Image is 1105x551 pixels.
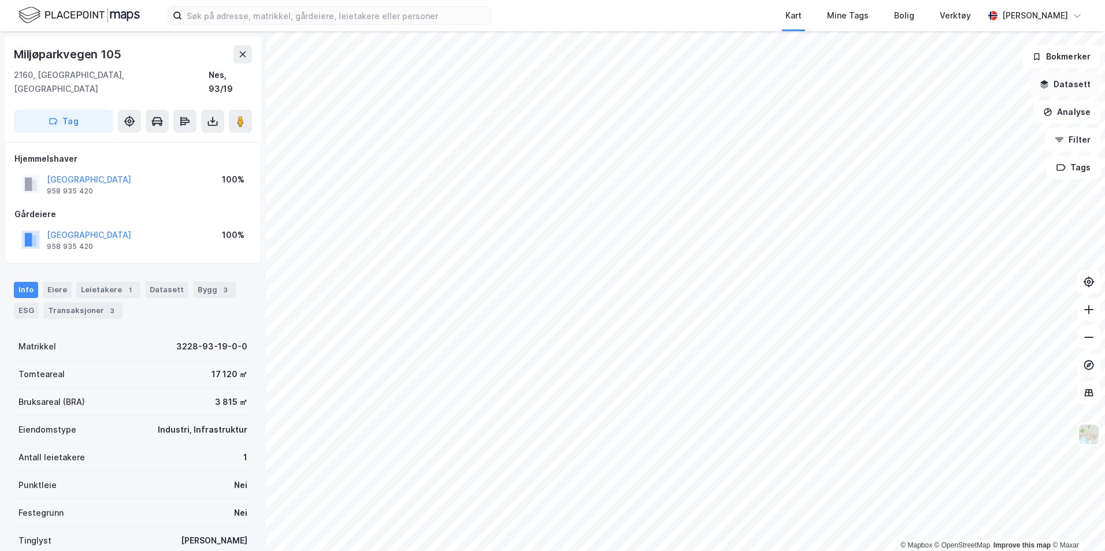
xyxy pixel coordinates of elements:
div: Kart [785,9,802,23]
div: 17 120 ㎡ [212,367,247,381]
div: 100% [222,228,244,242]
iframe: Chat Widget [1047,496,1105,551]
div: Matrikkel [18,340,56,353]
div: Tomteareal [18,367,65,381]
div: Gårdeiere [14,207,251,221]
button: Bokmerker [1022,45,1100,68]
img: Z [1078,423,1100,445]
div: Verktøy [940,9,971,23]
div: Info [14,282,38,298]
div: 2160, [GEOGRAPHIC_DATA], [GEOGRAPHIC_DATA] [14,68,209,96]
input: Søk på adresse, matrikkel, gårdeiere, leietakere eller personer [182,7,491,24]
div: Hjemmelshaver [14,152,251,166]
div: Antall leietakere [18,451,85,464]
a: OpenStreetMap [935,541,991,549]
button: Tags [1047,156,1100,179]
button: Analyse [1033,100,1100,124]
div: Tinglyst [18,534,51,548]
div: Bygg [193,282,236,298]
div: 100% [222,173,244,187]
div: Bruksareal (BRA) [18,395,85,409]
div: 958 935 420 [47,242,93,251]
div: 3 [106,305,118,317]
a: Improve this map [993,541,1051,549]
div: Datasett [145,282,188,298]
div: Industri, Infrastruktur [158,423,247,437]
div: ESG [14,303,39,319]
div: 1 [243,451,247,464]
div: Eiere [43,282,72,298]
div: 1 [124,284,136,296]
div: 3 815 ㎡ [215,395,247,409]
div: Kontrollprogram for chat [1047,496,1105,551]
div: 958 935 420 [47,187,93,196]
div: Bolig [894,9,914,23]
div: 3 [220,284,231,296]
div: Nes, 93/19 [209,68,252,96]
a: Mapbox [900,541,932,549]
div: [PERSON_NAME] [181,534,247,548]
div: Miljøparkvegen 105 [14,45,123,64]
div: 3228-93-19-0-0 [176,340,247,353]
div: Eiendomstype [18,423,76,437]
div: Punktleie [18,478,57,492]
div: Mine Tags [827,9,869,23]
button: Datasett [1030,73,1100,96]
button: Filter [1045,128,1100,151]
img: logo.f888ab2527a4732fd821a326f86c7f29.svg [18,5,140,25]
div: [PERSON_NAME] [1002,9,1068,23]
div: Leietakere [76,282,140,298]
button: Tag [14,110,113,133]
div: Nei [234,478,247,492]
div: Transaksjoner [43,303,123,319]
div: Nei [234,506,247,520]
div: Festegrunn [18,506,64,520]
